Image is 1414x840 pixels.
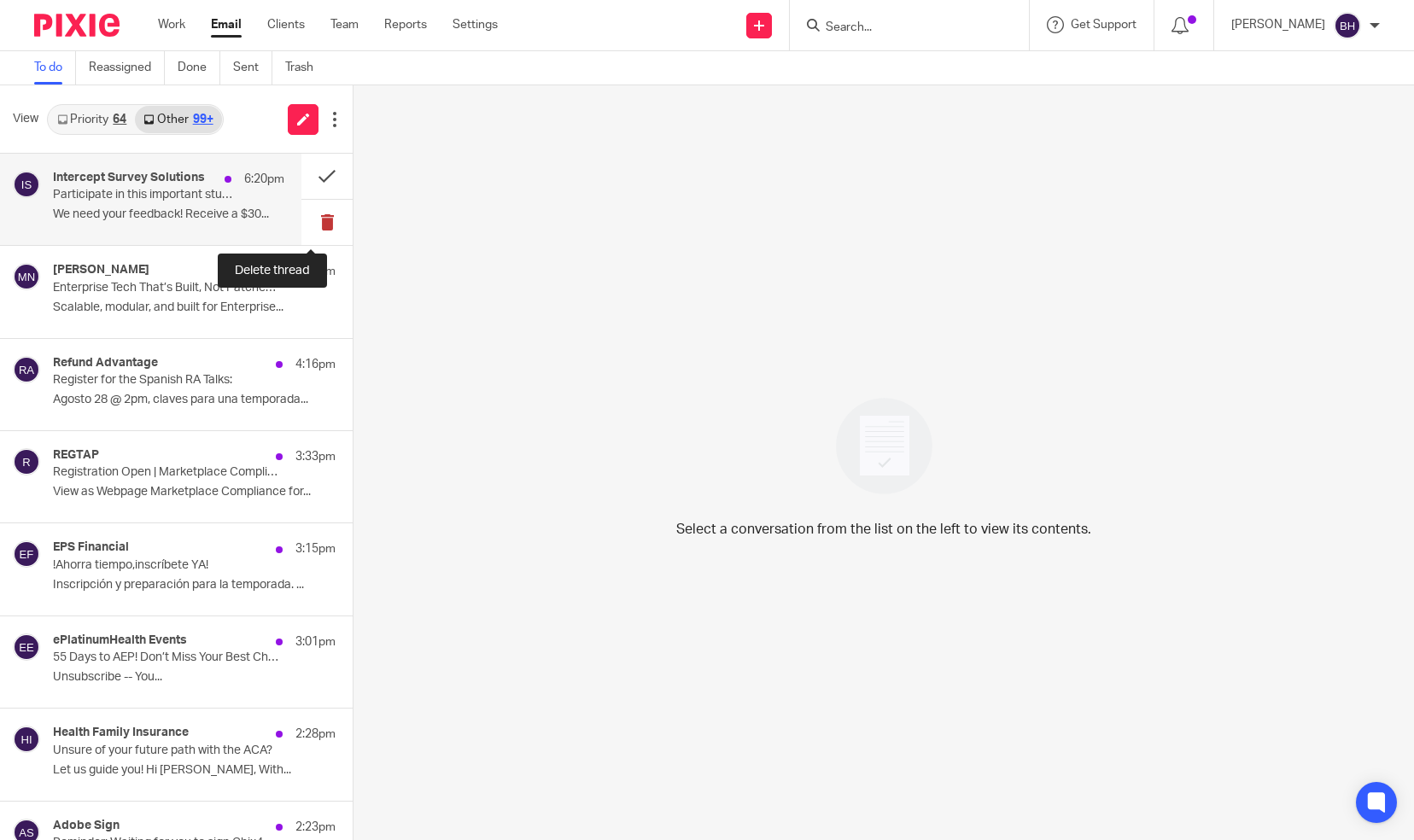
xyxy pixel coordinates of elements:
[89,51,165,85] a: Reassigned
[53,485,336,499] p: View as Webpage Marketplace Compliance for...
[295,448,336,465] p: 3:33pm
[53,171,205,185] h4: Intercept Survey Solutions
[53,726,189,740] h4: Health Family Insurance
[53,540,129,555] h4: EPS Financial
[13,633,40,661] img: svg%3E
[53,356,158,370] h4: Refund Advantage
[13,263,40,290] img: svg%3E
[53,373,279,388] p: Register for the Spanish RA Talks:
[135,106,221,133] a: Other99+
[824,20,978,36] input: Search
[53,633,187,648] h4: ePlatinumHealth Events
[158,16,185,33] a: Work
[53,558,279,573] p: !Ahorra tiempo,inscríbete YA!
[53,763,336,778] p: Let us guide you! Hi [PERSON_NAME], With...
[1231,16,1325,33] p: [PERSON_NAME]
[13,356,40,383] img: svg%3E
[53,448,99,463] h4: REGTAP
[13,171,40,198] img: svg%3E
[330,16,359,33] a: Team
[178,51,220,85] a: Done
[53,393,336,407] p: Agosto 28 @ 2pm, claves para una temporada...
[1334,12,1361,39] img: svg%3E
[53,300,336,315] p: Scalable, modular, and built for Enterprise...
[295,726,336,743] p: 2:28pm
[53,465,279,480] p: Registration Open | Marketplace Compliance for Agents and Brokers - [DATE]
[295,819,336,836] p: 2:23pm
[267,16,305,33] a: Clients
[53,670,336,685] p: Unsubscribe -- You...
[49,106,135,133] a: Priority64
[13,110,38,128] span: View
[193,114,213,125] div: 99+
[113,114,126,125] div: 64
[53,744,279,758] p: Unsure of your future path with the ACA?
[53,207,284,222] p: We need your feedback! Receive a $30...
[244,171,284,188] p: 6:20pm
[53,650,279,665] p: 55 Days to AEP! Don’t Miss Your Best Chance to Prepare.
[295,540,336,557] p: 3:15pm
[1071,19,1136,31] span: Get Support
[233,51,272,85] a: Sent
[295,263,336,280] p: 5:05pm
[676,519,1091,540] p: Select a conversation from the list on the left to view its contents.
[13,540,40,568] img: svg%3E
[295,356,336,373] p: 4:16pm
[285,51,326,85] a: Trash
[34,51,76,85] a: To do
[53,281,279,295] p: Enterprise Tech That’s Built, Not Patched Together
[295,633,336,650] p: 3:01pm
[384,16,427,33] a: Reports
[825,387,944,505] img: image
[53,188,238,202] p: Participate in this important study about financial advisors.
[211,16,242,33] a: Email
[53,819,120,833] h4: Adobe Sign
[13,726,40,753] img: svg%3E
[34,14,120,37] img: Pixie
[53,263,149,277] h4: [PERSON_NAME]
[53,578,336,592] p: Inscripción y preparación para la temporada. ...
[453,16,498,33] a: Settings
[13,448,40,475] img: svg%3E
